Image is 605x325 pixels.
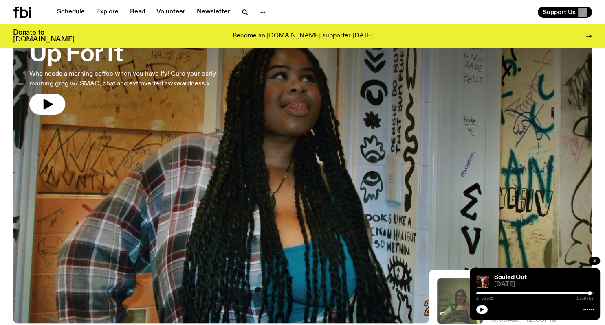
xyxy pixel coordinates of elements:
a: Newsletter [192,7,235,18]
a: Up For ItWho needs a morning coffee when you have Ify! Cure your early morning grog w/ SMAC, chat... [29,24,238,115]
span: Support Us [543,9,576,16]
span: 1:59:58 [576,297,594,301]
button: Support Us [538,7,592,18]
p: Who needs a morning coffee when you have Ify! Cure your early morning grog w/ SMAC, chat and extr... [29,69,238,89]
span: 1:56:01 [476,297,493,301]
a: Read [125,7,150,18]
p: Become an [DOMAIN_NAME] supporter [DATE] [233,33,373,40]
a: Volunteer [152,7,190,18]
span: [DATE] [494,281,594,288]
a: Souled Out [494,274,527,281]
h3: Up For It [29,43,238,66]
a: Explore [91,7,123,18]
img: Jim Kretschmer in a really cute outfit with cute braids, standing on a train holding up a peace s... [437,278,483,324]
a: Schedule [52,7,90,18]
h3: Donate to [DOMAIN_NAME] [13,29,75,43]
